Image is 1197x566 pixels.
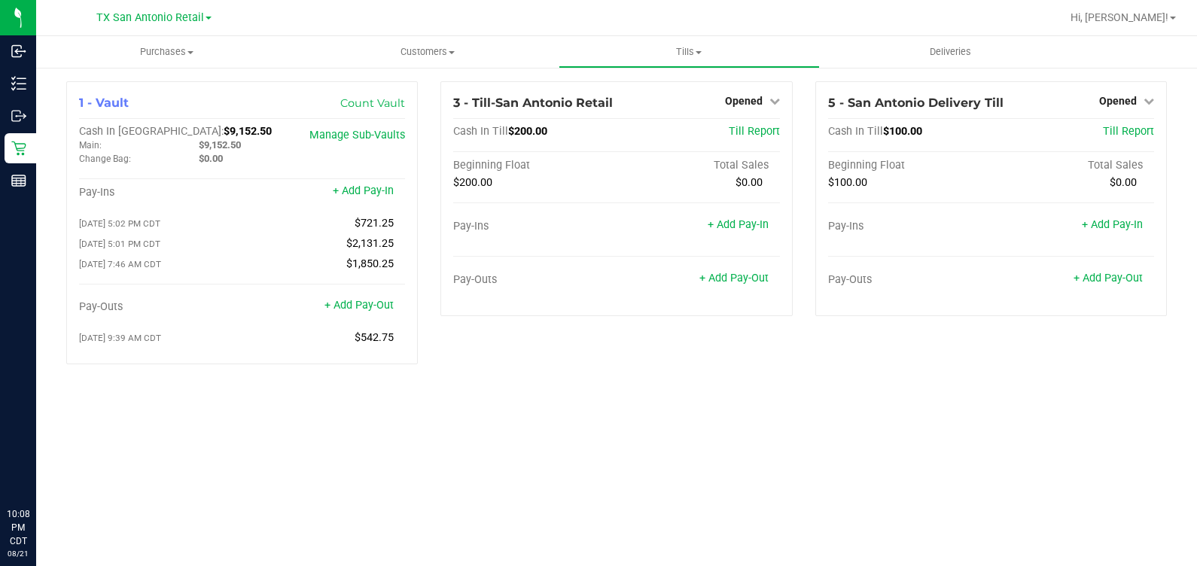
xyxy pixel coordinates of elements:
[199,153,223,164] span: $0.00
[36,36,297,68] a: Purchases
[453,220,617,233] div: Pay-Ins
[79,125,224,138] span: Cash In [GEOGRAPHIC_DATA]:
[36,45,297,59] span: Purchases
[96,11,204,24] span: TX San Antonio Retail
[79,96,129,110] span: 1 - Vault
[736,176,763,189] span: $0.00
[453,273,617,287] div: Pay-Outs
[7,548,29,559] p: 08/21
[79,186,242,199] div: Pay-Ins
[991,159,1154,172] div: Total Sales
[199,139,241,151] span: $9,152.50
[79,140,102,151] span: Main:
[11,141,26,156] inline-svg: Retail
[453,96,613,110] span: 3 - Till-San Antonio Retail
[828,125,883,138] span: Cash In Till
[79,218,160,229] span: [DATE] 5:02 PM CDT
[725,95,763,107] span: Opened
[828,96,1004,110] span: 5 - San Antonio Delivery Till
[340,96,405,110] a: Count Vault
[708,218,769,231] a: + Add Pay-In
[508,125,547,138] span: $200.00
[79,259,161,269] span: [DATE] 7:46 AM CDT
[559,36,820,68] a: Tills
[559,45,819,59] span: Tills
[1082,218,1143,231] a: + Add Pay-In
[1099,95,1137,107] span: Opened
[224,125,272,138] span: $9,152.50
[355,217,394,230] span: $721.25
[297,36,559,68] a: Customers
[453,176,492,189] span: $200.00
[7,507,29,548] p: 10:08 PM CDT
[828,176,867,189] span: $100.00
[1110,176,1137,189] span: $0.00
[453,159,617,172] div: Beginning Float
[11,44,26,59] inline-svg: Inbound
[1071,11,1168,23] span: Hi, [PERSON_NAME]!
[15,446,60,491] iframe: Resource center
[1074,272,1143,285] a: + Add Pay-Out
[909,45,991,59] span: Deliveries
[79,333,161,343] span: [DATE] 9:39 AM CDT
[346,257,394,270] span: $1,850.25
[729,125,780,138] a: Till Report
[820,36,1081,68] a: Deliveries
[79,300,242,314] div: Pay-Outs
[79,154,131,164] span: Change Bag:
[11,76,26,91] inline-svg: Inventory
[11,173,26,188] inline-svg: Reports
[1103,125,1154,138] a: Till Report
[324,299,394,312] a: + Add Pay-Out
[346,237,394,250] span: $2,131.25
[453,125,508,138] span: Cash In Till
[828,159,991,172] div: Beginning Float
[309,129,405,141] a: Manage Sub-Vaults
[828,220,991,233] div: Pay-Ins
[699,272,769,285] a: + Add Pay-Out
[298,45,558,59] span: Customers
[333,184,394,197] a: + Add Pay-In
[355,331,394,344] span: $542.75
[79,239,160,249] span: [DATE] 5:01 PM CDT
[617,159,780,172] div: Total Sales
[883,125,922,138] span: $100.00
[11,108,26,123] inline-svg: Outbound
[828,273,991,287] div: Pay-Outs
